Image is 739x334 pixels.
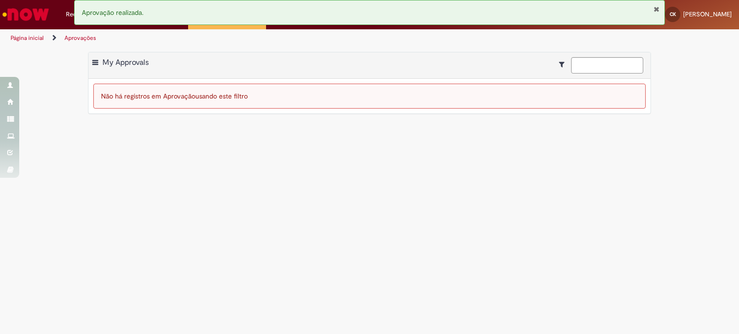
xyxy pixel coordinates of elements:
span: Aprovação realizada. [82,8,143,17]
span: Requisições [66,10,100,19]
span: My Approvals [102,58,149,67]
span: CK [670,11,676,17]
span: [PERSON_NAME] [683,10,732,18]
button: Fechar Notificação [653,5,660,13]
i: Mostrar filtros para: Suas Solicitações [559,61,569,68]
ul: Trilhas de página [7,29,485,47]
a: Aprovações [64,34,96,42]
span: usando este filtro [195,92,248,100]
img: ServiceNow [1,5,51,24]
a: Página inicial [11,34,44,42]
div: Não há registros em Aprovação [93,84,646,109]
